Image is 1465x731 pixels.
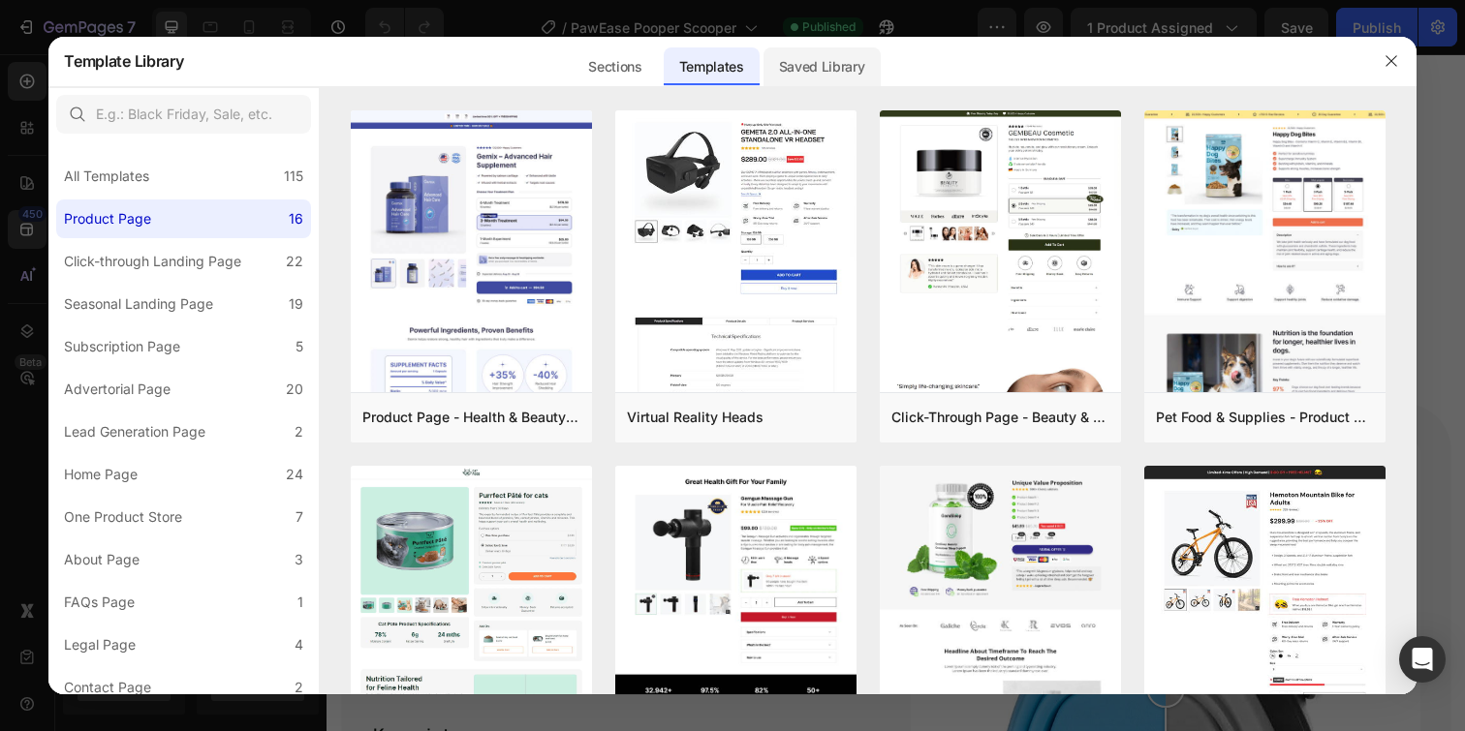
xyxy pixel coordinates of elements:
div: Advertorial Page [64,378,171,401]
div: About Page [64,548,140,571]
div: 16 [289,207,303,230]
div: Templates [664,47,760,86]
strong: Built-in Seal Ring [79,138,232,164]
div: 24 [286,463,303,486]
p: Keypoints: [47,684,564,708]
img: gempages_548845192942191847-aef4f49d-3c1b-4357-9964-0b2a08943388.png [622,50,853,281]
div: 4 [295,633,303,656]
strong: Large Caliber [79,61,198,86]
div: Virtual Reality Heads [627,406,764,429]
div: Click-through Landing Page [64,250,241,273]
div: 7 [296,505,303,529]
strong: Built-in Seal Ring [79,215,232,240]
div: 3 [295,548,303,571]
h2: Template Library [64,36,183,86]
div: FAQs Page [64,591,135,614]
div: Home Page [64,463,138,486]
p: It has a sealing ring and double leak proof to replenish energy for love pet at any time. It can ... [47,502,564,562]
div: Pet Food & Supplies - Product Page with Bundle [1156,406,1374,429]
div: 2 [295,676,303,699]
div: Product Page - Health & Beauty - Hair Supplement [362,406,580,429]
div: Sections [573,47,657,86]
div: 20 [286,378,303,401]
div: 5 [296,335,303,358]
div: Seasonal Landing Page [64,292,213,316]
div: One Product Store [64,505,182,529]
div: Lead Generation Page [64,420,205,443]
div: 22 [286,250,303,273]
div: 115 [284,165,303,188]
div: 1 [297,591,303,614]
strong: & [201,438,227,491]
input: E.g.: Black Friday, Sale, etc. [56,95,311,134]
div: 2 [295,420,303,443]
div: Legal Page [64,633,136,656]
div: Click-Through Page - Beauty & Fitness - Cosmetic [891,406,1109,429]
strong: Food Grade Material [47,387,261,491]
div: Contact Page [64,676,151,699]
div: 19 [289,292,303,316]
div: Open Intercom Messenger [1399,636,1446,683]
div: All Templates [64,165,149,188]
div: Saved Library [764,47,881,86]
div: Subscription Page [64,335,180,358]
div: Product Page [64,207,151,230]
strong: Knob control operation is simple [130,520,370,541]
strong: Recycled Water [227,438,516,491]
